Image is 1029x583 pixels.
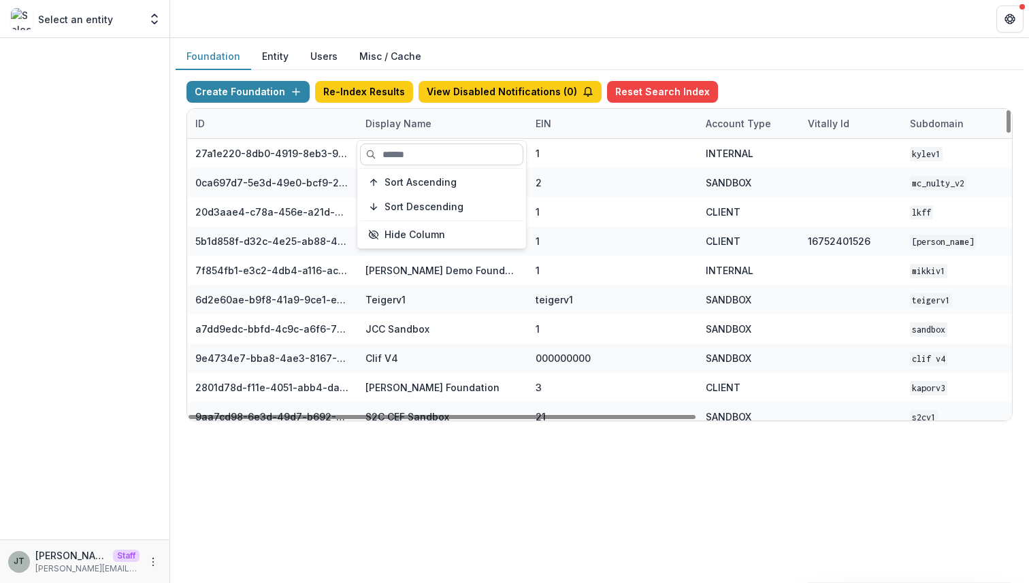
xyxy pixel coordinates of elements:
div: Subdomain [902,116,972,131]
div: 16752401526 [808,234,870,248]
button: Misc / Cache [348,44,432,70]
code: mc_nulty_v2 [910,176,966,190]
code: mikkiv1 [910,264,947,278]
p: [PERSON_NAME][EMAIL_ADDRESS][DOMAIN_NAME] [35,563,140,575]
code: [PERSON_NAME] [910,235,976,249]
code: Clif V4 [910,352,947,366]
code: kaporv3 [910,381,947,395]
div: 3 [536,380,542,395]
div: Account Type [698,109,800,138]
div: CLIENT [706,205,740,219]
div: JCC Sandbox [365,322,429,336]
div: 000000000 [536,351,591,365]
button: Sort Descending [360,196,523,218]
div: 2801d78d-f11e-4051-abb4-dab00da98882 [195,380,349,395]
img: Select an entity [11,8,33,30]
div: a7dd9edc-bbfd-4c9c-a6f6-76d0743bf1cd [195,322,349,336]
div: 0ca697d7-5e3d-49e0-bcf9-217f69e92d71 [195,176,349,190]
div: 20d3aae4-c78a-456e-a21d-91c97a6a725f [195,205,349,219]
code: teigerv1 [910,293,952,307]
div: 1 [536,205,540,219]
button: More [145,554,161,570]
div: Display Name [357,116,440,131]
button: Users [299,44,348,70]
div: INTERNAL [706,263,753,278]
div: Subdomain [902,109,1004,138]
div: 1 [536,322,540,336]
div: S2C CEF Sandbox [365,410,449,424]
code: kylev1 [910,147,943,161]
div: 1 [536,263,540,278]
div: teigerv1 [536,293,573,307]
div: 6d2e60ae-b9f8-41a9-9ce1-e608d0f20ec5 [195,293,349,307]
div: ID [187,116,213,131]
div: EIN [527,109,698,138]
div: INTERNAL [706,146,753,161]
div: Account Type [698,116,779,131]
div: 5b1d858f-d32c-4e25-ab88-434536713791 [195,234,349,248]
button: Get Help [996,5,1024,33]
code: sandbox [910,322,947,337]
div: 1 [536,234,540,248]
button: Re-Index Results [315,81,413,103]
div: 9aa7cd98-6e3d-49d7-b692-3e5f3d1facd4 [195,410,349,424]
span: Sort Ascending [385,177,457,188]
div: 1 [536,146,540,161]
div: Display Name [357,109,527,138]
button: Entity [251,44,299,70]
div: SANDBOX [706,176,751,190]
button: Open entity switcher [145,5,164,33]
code: lkff [910,205,933,220]
div: Joyce N Temelio [14,557,24,566]
div: [PERSON_NAME] Demo Foundation [365,263,519,278]
div: SANDBOX [706,293,751,307]
p: [PERSON_NAME] [35,548,108,563]
div: SANDBOX [706,351,751,365]
div: 9e4734e7-bba8-4ae3-8167-95d86cec7b4b [195,351,349,365]
div: SANDBOX [706,410,751,424]
div: EIN [527,116,559,131]
div: [PERSON_NAME] Foundation [365,380,500,395]
div: CLIENT [706,234,740,248]
p: Staff [113,550,140,562]
div: 2 [536,176,542,190]
div: Teigerv1 [365,293,406,307]
button: Foundation [176,44,251,70]
div: ID [187,109,357,138]
div: 7f854fb1-e3c2-4db4-a116-aca576521abc [195,263,349,278]
code: s2cv1 [910,410,938,424]
div: Vitally Id [800,109,902,138]
div: Vitally Id [800,116,857,131]
button: Reset Search Index [607,81,718,103]
button: Create Foundation [186,81,310,103]
div: 27a1e220-8db0-4919-8eb3-9f29ee33f7b0 [195,146,349,161]
p: Select an entity [38,12,113,27]
button: Hide Column [360,224,523,246]
button: View Disabled Notifications (0) [419,81,602,103]
div: Clif V4 [365,351,398,365]
div: 21 [536,410,546,424]
div: SANDBOX [706,322,751,336]
span: Sort Descending [385,201,463,213]
div: CLIENT [706,380,740,395]
button: Sort Ascending [360,171,523,193]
